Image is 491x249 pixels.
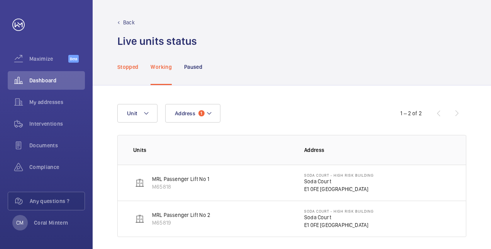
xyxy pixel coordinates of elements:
img: elevator.svg [135,178,144,188]
p: M65818 [152,183,209,191]
p: Coral Mintern [34,219,68,227]
h1: Live units status [117,34,197,48]
p: Soda Court - High Risk Building [304,209,374,213]
p: M65819 [152,219,210,227]
span: Dashboard [29,77,85,84]
p: E1 0FE [GEOGRAPHIC_DATA] [304,221,374,229]
p: Stopped [117,63,138,71]
span: Interventions [29,120,85,128]
span: Compliance [29,163,85,171]
button: Unit [117,104,157,123]
p: Units [133,146,292,154]
p: MRL Passenger Lift No 2 [152,211,210,219]
p: Paused [184,63,202,71]
span: My addresses [29,98,85,106]
p: MRL Passenger Lift No 1 [152,175,209,183]
span: Unit [127,110,137,116]
p: E1 0FE [GEOGRAPHIC_DATA] [304,185,374,193]
span: Address [175,110,195,116]
div: 1 – 2 of 2 [400,109,422,117]
span: Beta [68,55,79,63]
span: Maximize [29,55,68,63]
span: Documents [29,142,85,149]
p: Address [304,146,450,154]
button: Address1 [165,104,220,123]
p: Soda Court - High Risk Building [304,173,374,177]
p: Back [123,19,135,26]
span: Any questions ? [30,197,85,205]
p: Soda Court [304,213,374,221]
span: 1 [198,110,205,116]
p: Soda Court [304,177,374,185]
img: elevator.svg [135,214,144,223]
p: CM [16,219,24,227]
p: Working [151,63,171,71]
